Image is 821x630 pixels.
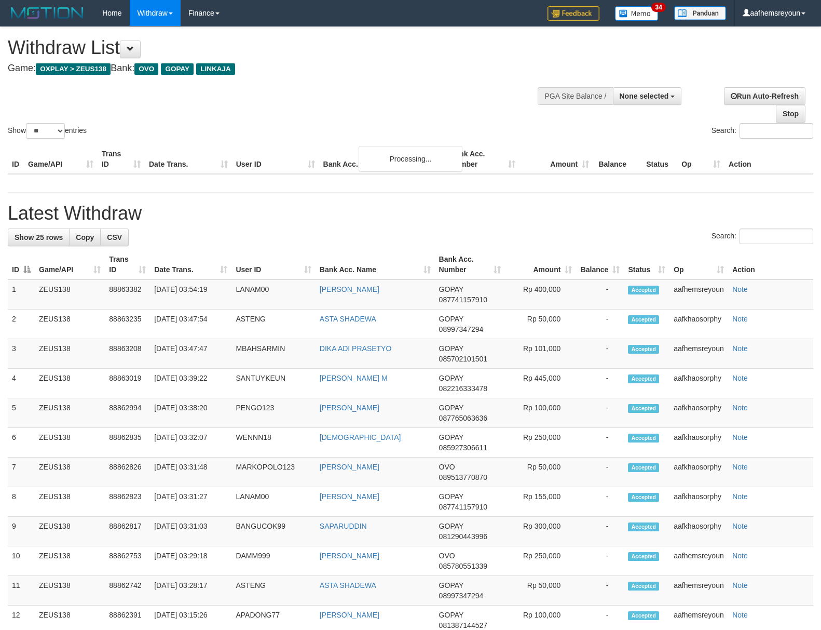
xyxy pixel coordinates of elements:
[628,315,659,324] span: Accepted
[105,517,150,546] td: 88862817
[576,487,624,517] td: -
[8,37,537,58] h1: Withdraw List
[628,286,659,294] span: Accepted
[8,339,35,369] td: 3
[505,428,576,458] td: Rp 250,000
[320,463,379,471] a: [PERSON_NAME]
[439,374,463,382] span: GOPAY
[628,522,659,531] span: Accepted
[628,463,659,472] span: Accepted
[439,315,463,323] span: GOPAY
[669,458,728,487] td: aafkhaosorphy
[439,414,487,422] span: Copy 087765063636 to clipboard
[576,458,624,487] td: -
[505,458,576,487] td: Rp 50,000
[105,339,150,369] td: 88863208
[231,546,315,576] td: DAMM999
[150,487,231,517] td: [DATE] 03:31:27
[446,144,519,174] th: Bank Acc. Number
[519,144,593,174] th: Amount
[320,581,376,589] a: ASTA SHADEWA
[732,463,748,471] a: Note
[538,87,612,105] div: PGA Site Balance /
[628,434,659,443] span: Accepted
[724,144,813,174] th: Action
[651,3,665,12] span: 34
[669,428,728,458] td: aafkhaosorphy
[231,487,315,517] td: LANAM00
[732,433,748,441] a: Note
[8,576,35,606] td: 11
[150,250,231,279] th: Date Trans.: activate to sort column ascending
[576,339,624,369] td: -
[8,144,24,174] th: ID
[150,458,231,487] td: [DATE] 03:31:48
[732,522,748,530] a: Note
[728,250,813,279] th: Action
[320,374,388,382] a: [PERSON_NAME] M
[740,123,813,139] input: Search:
[505,369,576,398] td: Rp 445,000
[24,144,98,174] th: Game/API
[576,576,624,606] td: -
[35,517,105,546] td: ZEUS138
[732,611,748,619] a: Note
[439,581,463,589] span: GOPAY
[732,315,748,323] a: Note
[105,458,150,487] td: 88862826
[8,63,537,74] h4: Game: Bank:
[320,552,379,560] a: [PERSON_NAME]
[150,398,231,428] td: [DATE] 03:38:20
[576,250,624,279] th: Balance: activate to sort column ascending
[439,444,487,452] span: Copy 085927306611 to clipboard
[439,532,487,541] span: Copy 081290443996 to clipboard
[439,404,463,412] span: GOPAY
[435,250,505,279] th: Bank Acc. Number: activate to sort column ascending
[150,546,231,576] td: [DATE] 03:29:18
[677,144,724,174] th: Op
[35,339,105,369] td: ZEUS138
[76,233,94,242] span: Copy
[35,458,105,487] td: ZEUS138
[231,428,315,458] td: WENNN18
[669,576,728,606] td: aafhemsreyoun
[732,344,748,353] a: Note
[35,546,105,576] td: ZEUS138
[150,339,231,369] td: [DATE] 03:47:47
[776,105,805,123] a: Stop
[8,279,35,310] td: 1
[724,87,805,105] a: Run Auto-Refresh
[505,576,576,606] td: Rp 50,000
[642,144,677,174] th: Status
[319,144,446,174] th: Bank Acc. Name
[107,233,122,242] span: CSV
[359,146,462,172] div: Processing...
[8,428,35,458] td: 6
[732,552,748,560] a: Note
[439,433,463,441] span: GOPAY
[576,369,624,398] td: -
[628,582,659,591] span: Accepted
[439,503,487,511] span: Copy 087741157910 to clipboard
[576,398,624,428] td: -
[628,374,659,383] span: Accepted
[105,576,150,606] td: 88862742
[669,517,728,546] td: aafkhaosorphy
[35,398,105,428] td: ZEUS138
[505,487,576,517] td: Rp 155,000
[439,344,463,353] span: GOPAY
[8,398,35,428] td: 5
[320,344,392,353] a: DIKA ADI PRASETYO
[505,279,576,310] td: Rp 400,000
[628,611,659,620] span: Accepted
[231,339,315,369] td: MBAHSARMIN
[439,325,484,333] span: Copy 08997347294 to clipboard
[150,369,231,398] td: [DATE] 03:39:22
[439,621,487,629] span: Copy 081387144527 to clipboard
[505,517,576,546] td: Rp 300,000
[669,250,728,279] th: Op: activate to sort column ascending
[613,87,682,105] button: None selected
[669,339,728,369] td: aafhemsreyoun
[439,492,463,501] span: GOPAY
[628,345,659,354] span: Accepted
